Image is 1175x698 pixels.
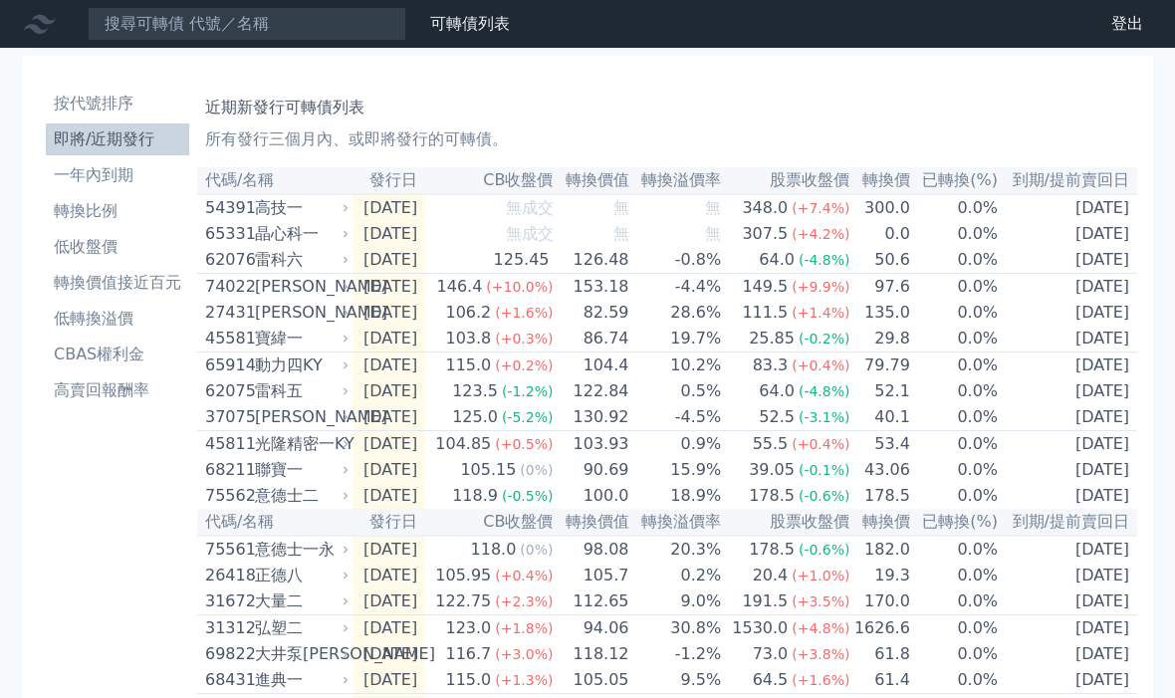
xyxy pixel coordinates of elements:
td: 0.0% [911,536,999,563]
div: 20.4 [749,564,793,587]
td: 0.9% [630,431,723,458]
div: 弘塑二 [255,616,345,640]
div: 意德士二 [255,484,345,508]
div: 125.45 [490,248,554,272]
td: 0.0% [911,404,999,431]
td: 90.69 [555,457,630,483]
div: 55.5 [749,432,793,456]
span: (+0.5%) [495,436,553,452]
td: 28.6% [630,300,723,326]
div: 104.85 [431,432,495,456]
div: 64.5 [749,668,793,692]
div: 45581 [205,327,250,350]
td: 0.5% [630,378,723,404]
div: 118.0 [467,538,521,562]
div: 25.85 [745,327,799,350]
div: 65331 [205,222,250,246]
td: 15.9% [630,457,723,483]
th: 到期/提前賣回日 [999,167,1137,194]
td: [DATE] [999,194,1137,221]
td: 103.93 [555,431,630,458]
li: 一年內到期 [46,163,189,187]
td: [DATE] [999,563,1137,588]
td: [DATE] [999,221,1137,247]
span: (+3.8%) [792,646,849,662]
span: 無 [613,198,629,217]
td: [DATE] [352,536,425,563]
th: 股票收盤價 [722,509,850,536]
div: 123.5 [448,379,502,403]
div: 39.05 [745,458,799,482]
span: (-5.2%) [502,409,554,425]
th: 轉換價 [850,167,910,194]
td: -4.5% [630,404,723,431]
td: [DATE] [999,431,1137,458]
a: 登出 [1095,8,1159,40]
td: 0.0% [911,247,999,274]
a: 按代號排序 [46,88,189,119]
td: 153.18 [555,274,630,301]
td: [DATE] [352,274,425,301]
div: 27431 [205,301,250,325]
div: 146.4 [433,275,487,299]
td: 0.0% [911,615,999,642]
td: 30.8% [630,615,723,642]
span: 無 [705,198,721,217]
a: CBAS權利金 [46,339,189,370]
div: [PERSON_NAME] [255,275,345,299]
span: (+1.3%) [495,672,553,688]
td: 0.0% [911,274,999,301]
td: 182.0 [850,536,910,563]
li: 低轉換溢價 [46,307,189,331]
div: 意德士一永 [255,538,345,562]
td: 40.1 [850,404,910,431]
td: [DATE] [999,352,1137,379]
span: (-0.5%) [502,488,554,504]
td: [DATE] [999,274,1137,301]
th: CB收盤價 [425,509,554,536]
td: [DATE] [352,457,425,483]
span: (+2.3%) [495,593,553,609]
td: [DATE] [352,641,425,667]
li: 高賣回報酬率 [46,378,189,402]
td: 79.79 [850,352,910,379]
div: 123.0 [441,616,495,640]
span: (+1.6%) [792,672,849,688]
td: 100.0 [555,483,630,509]
th: 代碼/名稱 [197,509,352,536]
div: 大井泵[PERSON_NAME] [255,642,345,666]
div: 105.15 [456,458,520,482]
td: 178.5 [850,483,910,509]
div: 307.5 [738,222,792,246]
span: (+0.3%) [495,331,553,347]
div: 149.5 [738,275,792,299]
span: (+1.8%) [495,620,553,636]
div: 雷科六 [255,248,345,272]
td: 0.0% [911,641,999,667]
td: 9.5% [630,667,723,694]
span: (-0.6%) [799,488,850,504]
td: [DATE] [999,483,1137,509]
a: 即將/近期發行 [46,123,189,155]
td: [DATE] [999,378,1137,404]
div: 65914 [205,353,250,377]
span: (-1.2%) [502,383,554,399]
td: 0.0% [911,457,999,483]
td: 1626.6 [850,615,910,642]
div: 正德八 [255,564,345,587]
td: [DATE] [352,326,425,352]
div: 83.3 [749,353,793,377]
td: 86.74 [555,326,630,352]
div: 1530.0 [728,616,792,640]
td: [DATE] [352,563,425,588]
div: 晶心科一 [255,222,345,246]
a: 轉換比例 [46,195,189,227]
span: (+0.2%) [495,357,553,373]
div: 62075 [205,379,250,403]
td: [DATE] [999,615,1137,642]
td: 0.0% [911,194,999,221]
p: 所有發行三個月內、或即將發行的可轉債。 [205,127,1129,151]
td: 0.2% [630,563,723,588]
td: 29.8 [850,326,910,352]
td: 19.7% [630,326,723,352]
